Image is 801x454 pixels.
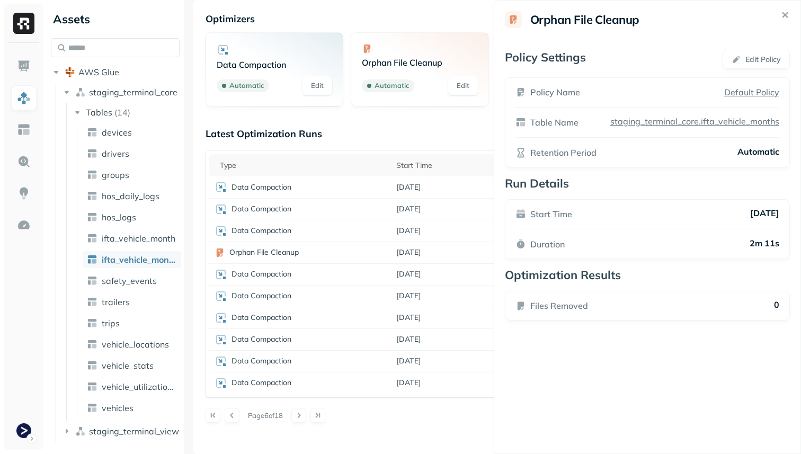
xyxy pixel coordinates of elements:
[774,299,779,312] p: 0
[396,182,421,192] span: [DATE]
[102,403,133,413] span: vehicles
[102,381,177,392] span: vehicle_utilization_day
[87,233,97,244] img: table
[232,182,291,192] p: Data Compaction
[89,426,179,437] span: staging_terminal_view
[723,50,790,69] button: Edit Policy
[102,297,130,307] span: trailers
[737,146,779,159] p: Automatic
[16,423,31,438] img: Terminal Staging
[102,191,159,201] span: hos_daily_logs
[724,86,779,99] a: Default Policy
[530,146,597,159] p: Retention Period
[102,170,129,180] span: groups
[87,318,97,328] img: table
[78,67,119,77] span: AWS Glue
[232,204,291,214] p: Data Compaction
[396,334,421,344] span: [DATE]
[13,13,34,34] img: Ryft
[102,339,169,350] span: vehicle_locations
[17,155,31,168] img: Query Explorer
[232,334,291,344] p: Data Compaction
[87,360,97,371] img: table
[229,81,264,91] p: Automatic
[396,161,492,171] div: Start Time
[232,313,291,323] p: Data Compaction
[217,59,333,70] p: Data Compaction
[606,116,779,127] a: staging_terminal_core.ifta_vehicle_months
[102,275,157,286] span: safety_events
[302,76,332,95] a: Edit
[396,378,421,388] span: [DATE]
[220,161,386,171] div: Type
[87,297,97,307] img: table
[505,268,790,282] p: Optimization Results
[87,191,97,201] img: table
[17,186,31,200] img: Insights
[87,148,97,159] img: table
[87,403,97,413] img: table
[87,212,97,222] img: table
[17,123,31,137] img: Asset Explorer
[102,233,175,244] span: ifta_vehicle_month
[530,86,580,99] p: Policy Name
[87,339,97,350] img: table
[396,291,421,301] span: [DATE]
[530,208,572,220] p: Start Time
[396,356,421,366] span: [DATE]
[229,247,299,257] p: Orphan File Cleanup
[87,381,97,392] img: table
[375,81,409,91] p: Automatic
[505,176,790,191] p: Run Details
[17,59,31,73] img: Dashboard
[51,11,180,28] div: Assets
[608,116,779,127] p: staging_terminal_core.ifta_vehicle_months
[87,170,97,180] img: table
[102,148,129,159] span: drivers
[750,238,779,251] p: 2m 11s
[232,378,291,388] p: Data Compaction
[530,238,565,251] p: Duration
[206,13,780,25] p: Optimizers
[89,87,177,97] span: staging_terminal_core
[448,76,478,95] a: Edit
[232,269,291,279] p: Data Compaction
[102,127,132,138] span: devices
[530,12,639,27] h2: Orphan File Cleanup
[102,318,120,328] span: trips
[396,247,421,257] span: [DATE]
[65,67,75,77] img: root
[17,218,31,232] img: Optimization
[396,269,421,279] span: [DATE]
[75,426,86,437] img: namespace
[232,356,291,366] p: Data Compaction
[102,360,154,371] span: vehicle_stats
[750,208,779,220] p: [DATE]
[530,116,578,129] p: Table Name
[248,411,283,420] p: Page 6 of 18
[87,127,97,138] img: table
[232,291,291,301] p: Data Compaction
[87,275,97,286] img: table
[102,212,136,222] span: hos_logs
[396,204,421,214] span: [DATE]
[396,226,421,236] span: [DATE]
[17,91,31,105] img: Assets
[505,50,586,69] p: Policy Settings
[232,226,291,236] p: Data Compaction
[102,254,177,265] span: ifta_vehicle_months
[206,128,322,140] p: Latest Optimization Runs
[396,313,421,323] span: [DATE]
[86,107,112,118] span: Tables
[87,254,97,265] img: table
[362,57,478,68] p: Orphan File Cleanup
[530,299,588,312] p: Files Removed
[114,107,130,118] p: ( 14 )
[75,87,86,97] img: namespace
